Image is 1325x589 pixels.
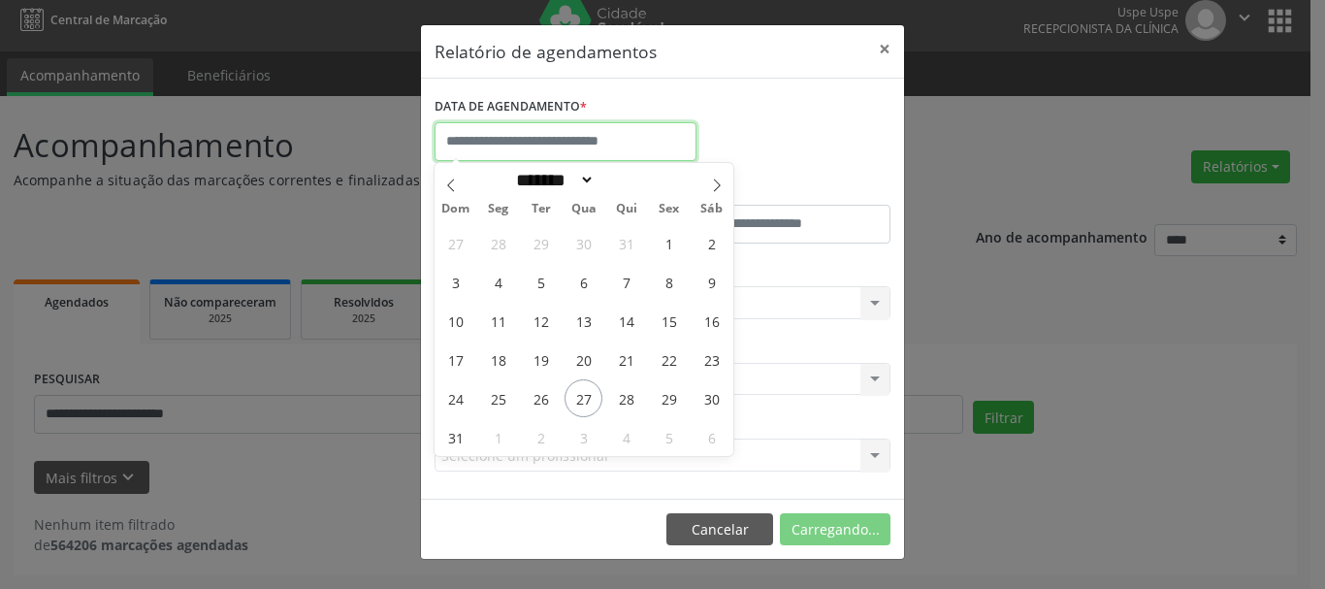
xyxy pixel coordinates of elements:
span: Agosto 22, 2025 [650,341,688,378]
span: Qui [605,203,648,215]
span: Agosto 6, 2025 [565,263,602,301]
span: Agosto 29, 2025 [650,379,688,417]
span: Agosto 16, 2025 [693,302,730,340]
span: Agosto 18, 2025 [479,341,517,378]
span: Sáb [691,203,733,215]
span: Sex [648,203,691,215]
span: Agosto 19, 2025 [522,341,560,378]
select: Month [509,170,595,190]
span: Agosto 31, 2025 [436,418,474,456]
span: Setembro 2, 2025 [522,418,560,456]
span: Agosto 9, 2025 [693,263,730,301]
span: Agosto 3, 2025 [436,263,474,301]
span: Agosto 5, 2025 [522,263,560,301]
span: Agosto 11, 2025 [479,302,517,340]
h5: Relatório de agendamentos [435,39,657,64]
label: ATÉ [667,175,890,205]
span: Agosto 27, 2025 [565,379,602,417]
span: Julho 30, 2025 [565,224,602,262]
span: Agosto 7, 2025 [607,263,645,301]
span: Agosto 2, 2025 [693,224,730,262]
span: Julho 28, 2025 [479,224,517,262]
span: Julho 27, 2025 [436,224,474,262]
span: Agosto 25, 2025 [479,379,517,417]
span: Agosto 15, 2025 [650,302,688,340]
span: Setembro 5, 2025 [650,418,688,456]
span: Qua [563,203,605,215]
span: Agosto 24, 2025 [436,379,474,417]
span: Agosto 28, 2025 [607,379,645,417]
span: Setembro 3, 2025 [565,418,602,456]
button: Cancelar [666,513,773,546]
span: Agosto 8, 2025 [650,263,688,301]
span: Agosto 30, 2025 [693,379,730,417]
span: Agosto 4, 2025 [479,263,517,301]
span: Julho 29, 2025 [522,224,560,262]
span: Setembro 4, 2025 [607,418,645,456]
span: Setembro 1, 2025 [479,418,517,456]
span: Agosto 13, 2025 [565,302,602,340]
span: Agosto 1, 2025 [650,224,688,262]
span: Agosto 26, 2025 [522,379,560,417]
span: Seg [477,203,520,215]
span: Agosto 12, 2025 [522,302,560,340]
input: Year [595,170,659,190]
span: Agosto 14, 2025 [607,302,645,340]
span: Julho 31, 2025 [607,224,645,262]
button: Close [865,25,904,73]
span: Agosto 10, 2025 [436,302,474,340]
span: Ter [520,203,563,215]
span: Agosto 17, 2025 [436,341,474,378]
label: DATA DE AGENDAMENTO [435,92,587,122]
span: Agosto 21, 2025 [607,341,645,378]
span: Agosto 20, 2025 [565,341,602,378]
span: Dom [435,203,477,215]
button: Carregando... [780,513,890,546]
span: Agosto 23, 2025 [693,341,730,378]
span: Setembro 6, 2025 [693,418,730,456]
